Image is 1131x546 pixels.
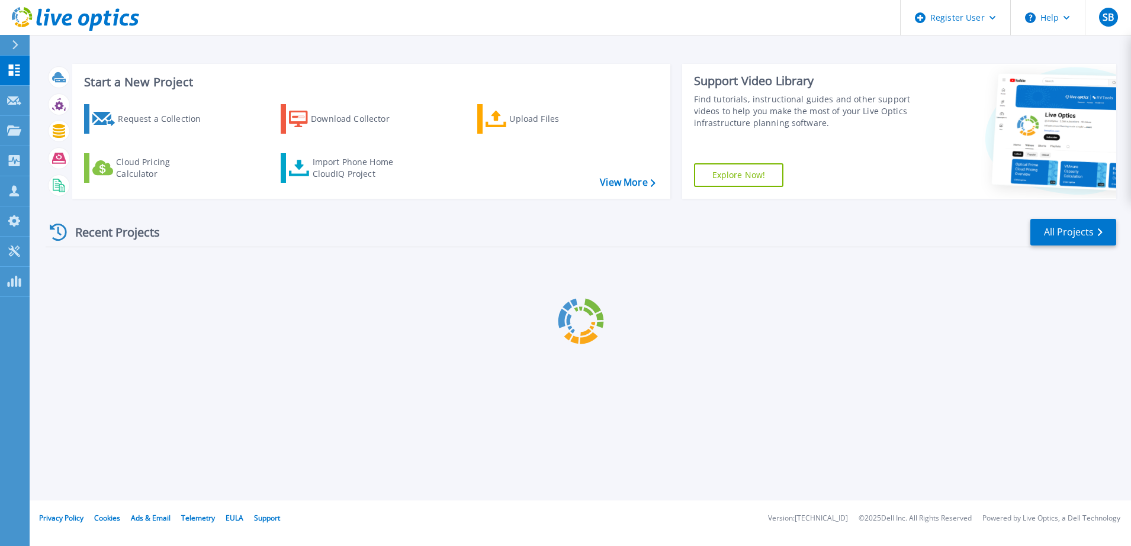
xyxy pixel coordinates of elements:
a: Ads & Email [131,513,171,523]
a: Request a Collection [84,104,216,134]
h3: Start a New Project [84,76,655,89]
a: All Projects [1030,219,1116,245]
a: Support [254,513,280,523]
div: Find tutorials, instructional guides and other support videos to help you make the most of your L... [694,93,915,129]
div: Download Collector [311,107,406,131]
a: Upload Files [477,104,609,134]
li: Powered by Live Optics, a Dell Technology [982,515,1120,522]
a: View More [600,177,655,188]
a: Privacy Policy [39,513,83,523]
a: Cookies [94,513,120,523]
span: SB [1103,12,1114,22]
a: Explore Now! [694,163,784,187]
div: Request a Collection [118,107,213,131]
div: Recent Projects [46,218,176,247]
li: © 2025 Dell Inc. All Rights Reserved [859,515,972,522]
a: Telemetry [181,513,215,523]
a: EULA [226,513,243,523]
div: Upload Files [509,107,604,131]
a: Download Collector [281,104,413,134]
div: Cloud Pricing Calculator [116,156,211,180]
div: Support Video Library [694,73,915,89]
a: Cloud Pricing Calculator [84,153,216,183]
li: Version: [TECHNICAL_ID] [768,515,848,522]
div: Import Phone Home CloudIQ Project [313,156,405,180]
